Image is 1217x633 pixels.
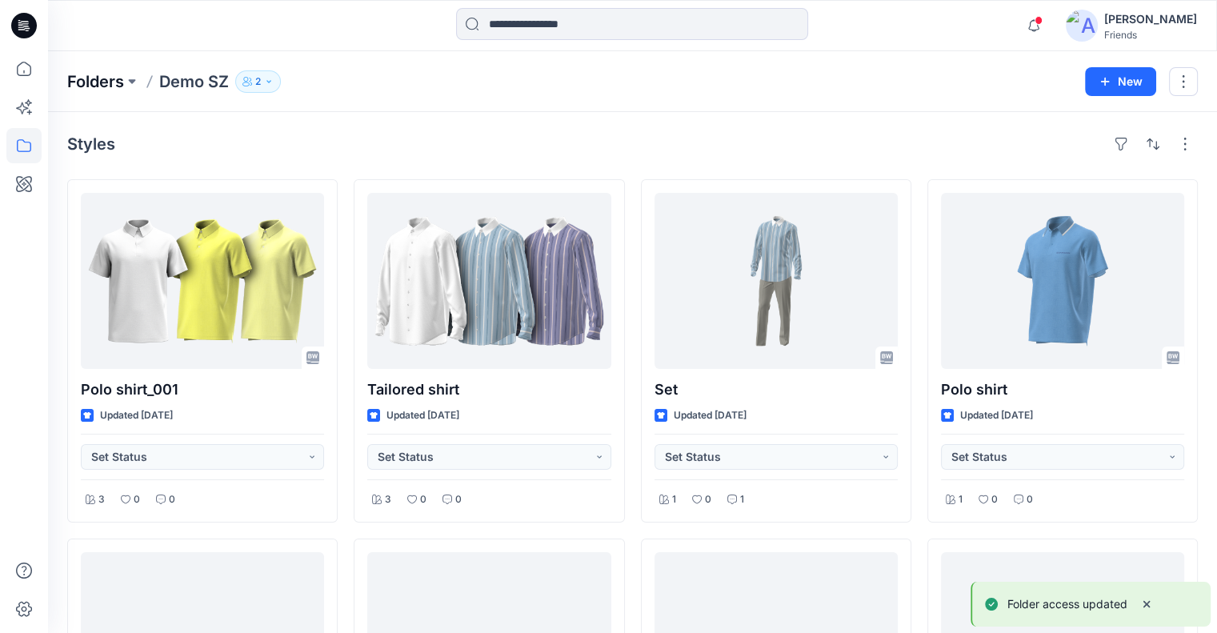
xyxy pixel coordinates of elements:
p: 3 [385,491,391,508]
a: Polo shirt_001 [81,193,324,369]
p: 0 [991,491,998,508]
img: avatar [1066,10,1098,42]
p: 0 [169,491,175,508]
a: Tailored shirt [367,193,611,369]
div: Notifications-bottom-right [964,575,1217,633]
p: 0 [420,491,426,508]
p: Folder access updated [1007,595,1127,614]
a: Set [655,193,898,369]
p: Updated [DATE] [100,407,173,424]
p: Updated [DATE] [386,407,459,424]
p: Updated [DATE] [960,407,1033,424]
p: 0 [455,491,462,508]
p: 0 [705,491,711,508]
p: 2 [255,73,261,90]
div: [PERSON_NAME] [1104,10,1197,29]
h4: Styles [67,134,115,154]
p: 1 [740,491,744,508]
button: New [1085,67,1156,96]
p: 0 [134,491,140,508]
p: 3 [98,491,105,508]
p: Tailored shirt [367,379,611,401]
p: Updated [DATE] [674,407,747,424]
a: Polo shirt [941,193,1184,369]
p: 1 [959,491,963,508]
p: Polo shirt [941,379,1184,401]
p: Set [655,379,898,401]
p: Polo shirt_001 [81,379,324,401]
p: 0 [1027,491,1033,508]
a: Folders [67,70,124,93]
p: Demo SZ [159,70,229,93]
div: Friends [1104,29,1197,41]
button: 2 [235,70,281,93]
p: 1 [672,491,676,508]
